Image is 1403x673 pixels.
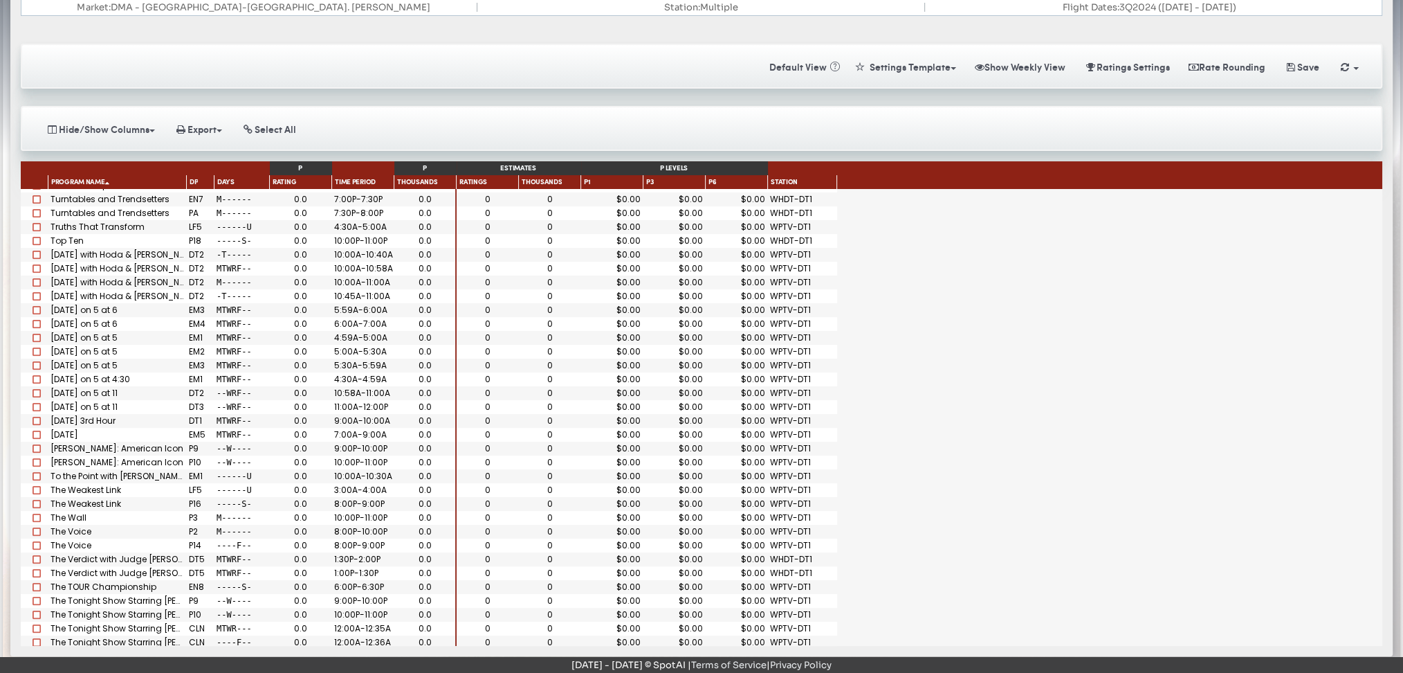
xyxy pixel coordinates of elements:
[768,331,837,345] div: WPTV-DT1
[48,525,187,539] div: The Voice
[645,320,703,328] div: $0.00
[272,431,329,439] div: 0.0
[459,348,516,356] div: 0
[217,334,267,342] div: MTWRF--
[189,320,212,328] div: EM4
[583,445,641,453] div: $0.00
[645,292,703,300] div: $0.00
[768,553,837,566] div: WHDT-DT1
[189,251,212,259] div: DT2
[708,417,765,425] div: $0.00
[521,361,578,370] div: 0
[189,237,212,245] div: P18
[584,178,590,188] span: P1
[521,306,578,314] div: 0
[396,334,454,342] div: 0.0
[583,375,641,384] div: $0.00
[48,289,187,303] div: [DATE] with Hoda & [PERSON_NAME]
[272,292,329,300] div: 0.0
[583,306,641,314] div: $0.00
[459,264,516,273] div: 0
[459,320,516,328] div: 0
[48,608,187,622] div: The Tonight Show Starring [PERSON_NAME]: 10th Anniversary Special
[48,442,187,456] div: [PERSON_NAME]: American Icon
[396,348,454,356] div: 0.0
[459,181,516,190] div: 0
[770,659,832,671] a: Privacy Policy
[189,334,212,342] div: EM1
[761,55,845,79] button: Default View
[217,181,267,190] div: ------U
[189,389,212,397] div: DT2
[645,223,703,231] div: $0.00
[768,525,837,539] div: WPTV-DT1
[217,361,267,370] div: MTWRF--
[48,331,187,345] div: [DATE] on 5 at 5
[48,192,187,206] div: Turntables and Trendsetters
[189,375,212,384] div: EM1
[189,223,212,231] div: LF5
[48,497,187,511] div: The Weakest Link
[334,195,392,204] div: 7:00P-7:30P
[396,209,454,217] div: 0.0
[48,206,187,220] div: Turntables and Trendsetters
[521,320,578,328] div: 0
[189,306,212,314] div: EM3
[48,234,187,248] div: Top Ten
[48,636,187,649] div: The Tonight Show Starring [PERSON_NAME]
[477,3,925,12] div: Multiple
[708,292,765,300] div: $0.00
[272,237,329,245] div: 0.0
[334,320,392,328] div: 6:00A-7:00A
[48,386,187,400] div: [DATE] on 5 at 11
[48,373,187,386] div: [DATE] on 5 at 4:30
[189,417,212,425] div: DT1
[48,456,187,469] div: [PERSON_NAME]: American Icon
[217,292,267,300] div: -T-----
[583,361,641,370] div: $0.00
[334,278,392,287] div: 10:00A-11:00A
[217,375,267,384] div: MTWRF--
[332,175,394,189] div: Time Period
[396,264,454,273] div: 0.0
[583,389,641,397] div: $0.00
[583,431,641,439] div: $0.00
[48,303,187,317] div: [DATE] on 5 at 6
[708,195,765,204] div: $0.00
[521,209,578,217] div: 0
[768,608,837,622] div: WPTV-DT1
[217,223,267,231] div: ------U
[423,165,427,172] span: P
[768,414,837,428] div: WPTV-DT1
[217,209,267,217] div: M------
[77,1,110,13] strong: Market:
[645,237,703,245] div: $0.00
[48,539,187,553] div: The Voice
[48,566,187,580] div: The Verdict with Judge [PERSON_NAME]
[459,278,516,287] div: 0
[334,181,392,190] div: 6:00A-7:00A
[708,209,765,217] div: $0.00
[334,361,392,370] div: 5:30A-5:59A
[708,348,765,356] div: $0.00
[272,417,329,425] div: 0.0
[334,445,392,453] div: 9:00P-10:00P
[522,178,562,188] span: Thousands
[48,483,187,497] div: The Weakest Link
[459,178,487,188] span: Ratings
[645,334,703,342] div: $0.00
[708,223,765,231] div: $0.00
[217,237,267,245] div: -----S-
[272,306,329,314] div: 0.0
[334,237,392,245] div: 10:00P-11:00P
[708,361,765,370] div: $0.00
[583,223,641,231] div: $0.00
[521,181,578,190] div: 0
[521,237,578,245] div: 0
[397,178,437,188] span: Thousands
[189,264,212,273] div: DT2
[334,334,392,342] div: 4:59A-5:00A
[768,345,837,359] div: WPTV-DT1
[189,361,212,370] div: EM3
[768,386,837,400] div: WPTV-DT1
